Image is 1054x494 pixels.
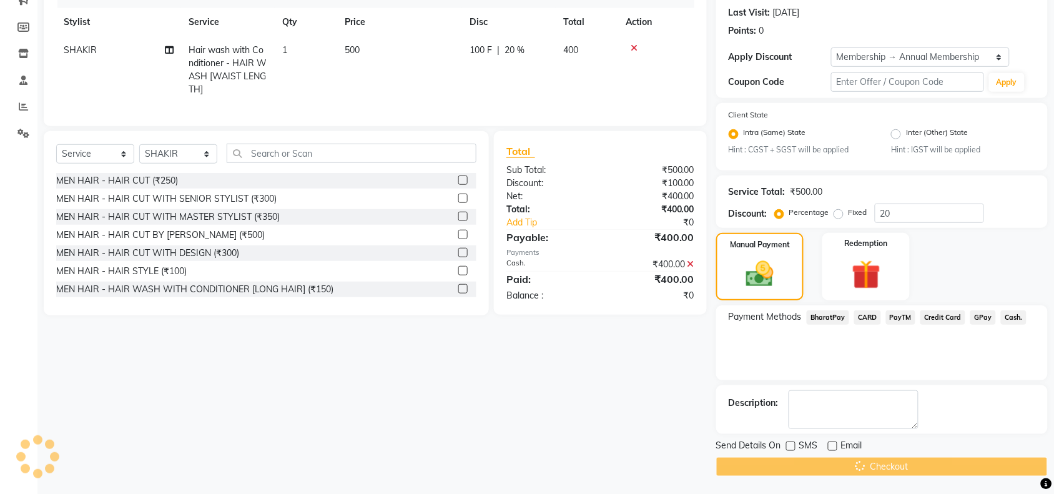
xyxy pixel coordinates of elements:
div: MEN HAIR - HAIR CUT (₹250) [56,174,178,187]
div: MEN HAIR - HAIR CUT WITH DESIGN (₹300) [56,247,239,260]
div: ₹400.00 [600,258,704,271]
div: Payable: [497,230,601,245]
div: Paid: [497,272,601,287]
span: 400 [563,44,578,56]
div: MEN HAIR - HAIR WASH WITH CONDITIONER [LONG HAIR] (₹150) [56,283,333,296]
div: 0 [759,24,764,37]
div: Coupon Code [729,76,831,89]
label: Fixed [849,207,867,218]
div: Points: [729,24,757,37]
span: 1 [282,44,287,56]
div: Cash. [497,258,601,271]
span: 500 [345,44,360,56]
span: Total [506,145,535,158]
div: ₹0 [618,216,704,229]
label: Inter (Other) State [906,127,968,142]
th: Action [618,8,694,36]
span: Credit Card [920,310,965,325]
span: Cash. [1001,310,1027,325]
div: MEN HAIR - HAIR CUT WITH SENIOR STYLIST (₹300) [56,192,277,205]
img: _gift.svg [843,257,890,292]
th: Total [556,8,618,36]
div: ₹400.00 [600,190,704,203]
div: Discount: [729,207,767,220]
span: 100 F [470,44,492,57]
span: SMS [799,439,818,455]
div: Description: [729,397,779,410]
span: BharatPay [807,310,849,325]
th: Disc [462,8,556,36]
div: ₹400.00 [600,230,704,245]
img: _cash.svg [737,258,782,290]
div: Payments [506,247,694,258]
div: ₹400.00 [600,203,704,216]
span: PayTM [886,310,916,325]
div: MEN HAIR - HAIR CUT WITH MASTER STYLIST (₹350) [56,210,280,224]
label: Client State [729,109,769,121]
div: ₹500.00 [600,164,704,177]
div: ₹400.00 [600,272,704,287]
div: MEN HAIR - HAIR CUT BY [PERSON_NAME] (₹500) [56,229,265,242]
div: Discount: [497,177,601,190]
label: Redemption [845,238,888,249]
span: Send Details On [716,439,781,455]
span: Payment Methods [729,310,802,324]
div: Sub Total: [497,164,601,177]
th: Price [337,8,462,36]
small: Hint : CGST + SGST will be applied [729,144,872,156]
th: Stylist [56,8,181,36]
div: Total: [497,203,601,216]
a: Add Tip [497,216,618,229]
div: Net: [497,190,601,203]
div: Apply Discount [729,51,831,64]
span: Email [841,439,862,455]
span: | [497,44,500,57]
button: Apply [989,73,1025,92]
label: Intra (Same) State [744,127,806,142]
span: SHAKIR [64,44,97,56]
div: MEN HAIR - HAIR STYLE (₹100) [56,265,187,278]
div: ₹500.00 [790,185,823,199]
small: Hint : IGST will be applied [891,144,1035,156]
label: Percentage [789,207,829,218]
span: CARD [854,310,881,325]
span: 20 % [505,44,525,57]
span: Hair wash with Conditioner - HAIR WASH [WAIST LENGTH] [189,44,267,95]
div: Service Total: [729,185,786,199]
span: GPay [970,310,996,325]
input: Enter Offer / Coupon Code [831,72,984,92]
th: Qty [275,8,337,36]
div: ₹0 [600,289,704,302]
th: Service [181,8,275,36]
div: ₹100.00 [600,177,704,190]
input: Search or Scan [227,144,476,163]
div: [DATE] [773,6,800,19]
label: Manual Payment [730,239,790,250]
div: Last Visit: [729,6,771,19]
div: Balance : [497,289,601,302]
